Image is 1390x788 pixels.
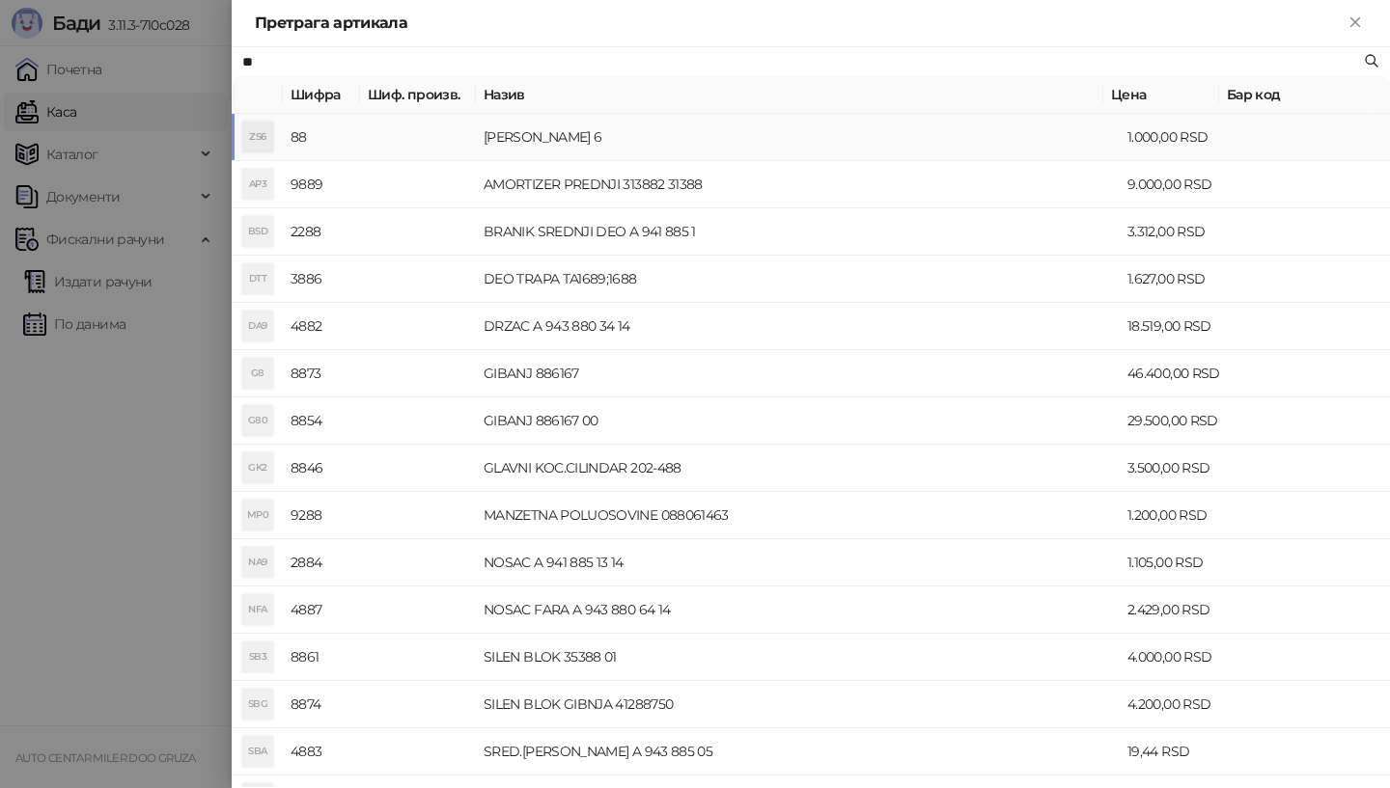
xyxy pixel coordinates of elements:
[242,736,273,767] div: SBA
[283,634,360,681] td: 8861
[1120,303,1236,350] td: 18.519,00 RSD
[476,397,1120,445] td: GIBANJ 886167 00
[476,256,1120,303] td: DEO TRAPA TA1689;1688
[283,350,360,397] td: 8873
[283,256,360,303] td: 3886
[1120,539,1236,586] td: 1.105,00 RSD
[242,452,273,483] div: GK2
[255,12,1344,35] div: Претрага артикала
[242,358,273,389] div: G8
[476,492,1120,539] td: MANZETNA POLUOSOVINE 088061463
[476,445,1120,492] td: GLAVNI KOC.CILINDAR 202-488
[1120,681,1236,728] td: 4.200,00 RSD
[1120,397,1236,445] td: 29.500,00 RSD
[360,76,476,114] th: Шиф. произв.
[1344,12,1367,35] button: Close
[283,539,360,586] td: 2884
[476,539,1120,586] td: NOSAC A 941 885 13 14
[242,689,273,720] div: SBG
[476,681,1120,728] td: SILEN BLOK GIBNJA 41288750
[476,208,1120,256] td: BRANIK SREDNJI DEO A 941 885 1
[283,76,360,114] th: Шифра
[242,405,273,436] div: G80
[1120,728,1236,775] td: 19,44 RSD
[283,208,360,256] td: 2288
[242,216,273,247] div: BSD
[242,169,273,200] div: AP3
[476,303,1120,350] td: DRZAC A 943 880 34 14
[242,311,273,341] div: DA9
[1219,76,1374,114] th: Бар код
[1120,634,1236,681] td: 4.000,00 RSD
[283,303,360,350] td: 4882
[283,397,360,445] td: 8854
[1120,114,1236,161] td: 1.000,00 RSD
[476,76,1103,114] th: Назив
[242,641,273,672] div: SB3
[242,594,273,625] div: NFA
[476,114,1120,161] td: [PERSON_NAME] 6
[1120,208,1236,256] td: 3.312,00 RSD
[242,547,273,578] div: NA9
[476,161,1120,208] td: AMORTIZER PREDNJI 313882 31388
[1120,256,1236,303] td: 1.627,00 RSD
[242,263,273,294] div: DTT
[1120,586,1236,634] td: 2.429,00 RSD
[1120,445,1236,492] td: 3.500,00 RSD
[283,445,360,492] td: 8846
[242,122,273,152] div: ZS6
[242,500,273,530] div: MP0
[476,634,1120,681] td: SILEN BLOK 35388 01
[283,586,360,634] td: 4887
[1120,492,1236,539] td: 1.200,00 RSD
[283,161,360,208] td: 9889
[476,586,1120,634] td: NOSAC FARA A 943 880 64 14
[1120,350,1236,397] td: 46.400,00 RSD
[283,114,360,161] td: 88
[283,492,360,539] td: 9288
[1120,161,1236,208] td: 9.000,00 RSD
[476,728,1120,775] td: SRED.[PERSON_NAME] A 943 885 05
[1103,76,1219,114] th: Цена
[283,681,360,728] td: 8874
[283,728,360,775] td: 4883
[476,350,1120,397] td: GIBANJ 886167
